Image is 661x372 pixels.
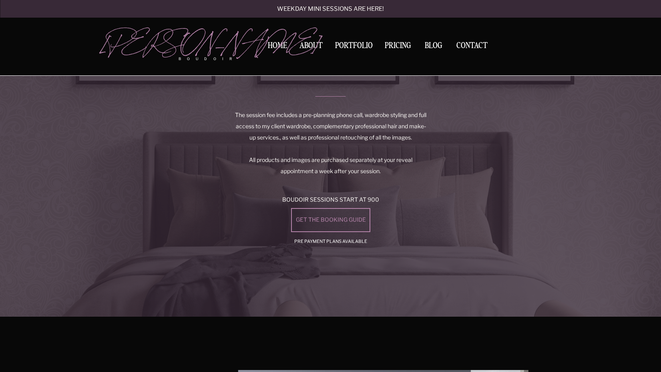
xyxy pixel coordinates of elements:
[220,16,441,82] h2: The Investment Details
[332,42,376,53] a: Portfolio
[261,239,400,245] h3: PRE Payment plans available
[421,42,446,49] a: BLOG
[293,217,369,224] a: get the booking guide
[267,197,395,202] h3: BOUDOIR SESSIONS START AT 900
[235,109,427,177] p: The session fee includes a pre-planning phone call, wardrobe styling and full access to my client...
[101,28,245,53] a: [PERSON_NAME]
[179,56,245,62] p: boudoir
[383,42,414,53] a: Pricing
[256,6,406,13] a: Weekday mini sessions are here!
[453,42,491,50] a: Contact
